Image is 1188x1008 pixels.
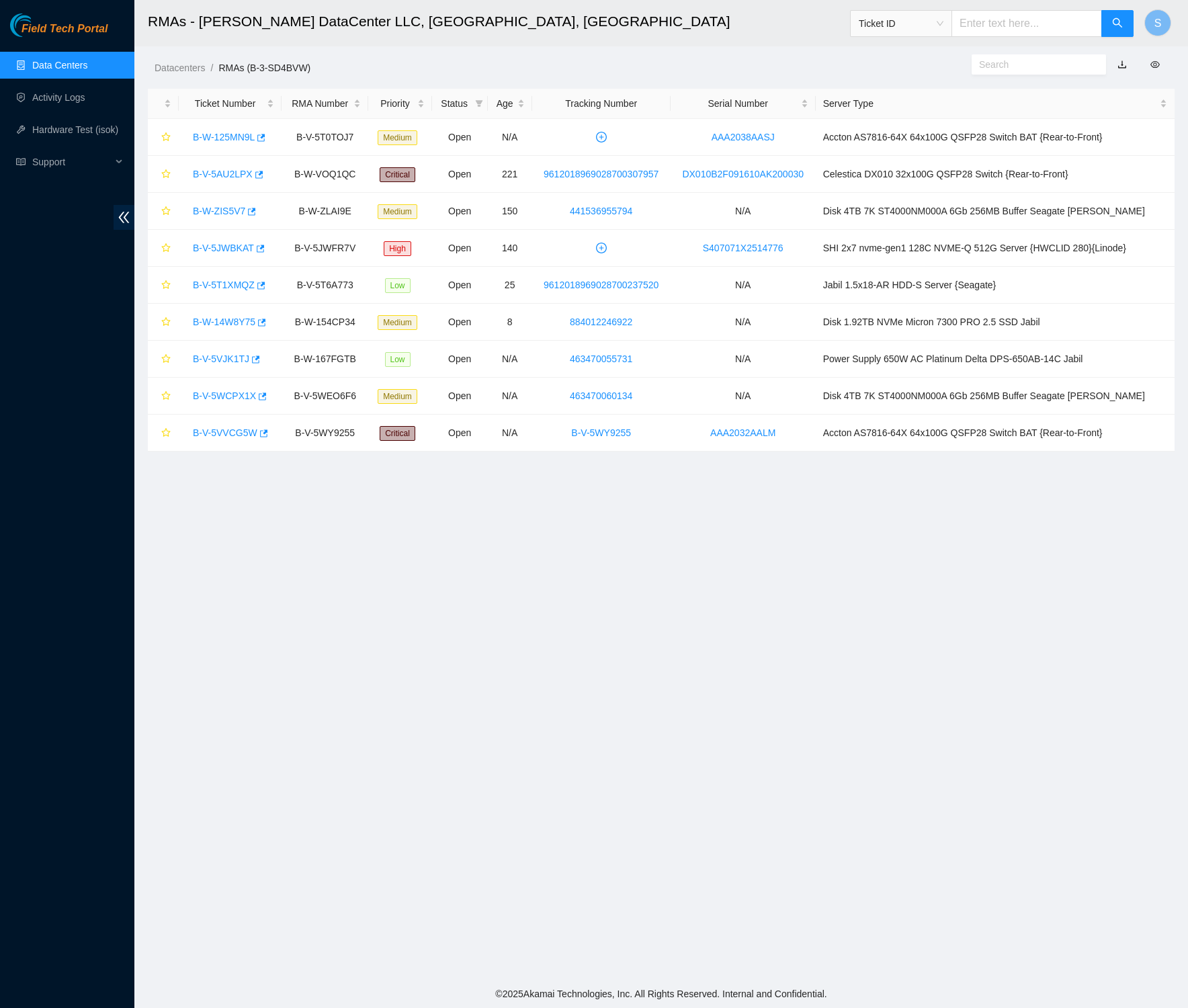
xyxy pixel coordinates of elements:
td: B-V-5T6A773 [282,267,368,304]
td: Open [432,415,488,452]
span: eye [1150,60,1160,69]
td: B-W-ZLAI9E [282,193,368,230]
td: N/A [488,341,532,378]
a: Akamai TechnologiesField Tech Portal [10,24,108,42]
span: Ticket ID [859,13,943,34]
td: N/A [488,378,532,415]
button: download [1107,54,1137,75]
span: star [161,354,171,365]
td: Open [432,156,488,193]
td: Accton AS7816-64X 64x100G QSFP28 Switch BAT {Rear-to-Front} [816,119,1175,156]
td: N/A [671,378,816,415]
a: B-W-14W8Y75 [193,317,255,327]
img: Akamai Technologies [10,13,68,37]
button: plus-circle [591,126,612,148]
a: B-V-5VJK1TJ [193,353,249,364]
td: N/A [671,341,816,378]
span: / [210,62,213,73]
span: S [1154,15,1162,32]
a: B-V-5JWBKAT [193,243,254,253]
td: N/A [671,193,816,230]
a: Data Centers [32,60,87,71]
span: star [161,243,171,254]
td: Open [432,193,488,230]
a: B-W-ZIS5V7 [193,206,245,216]
span: Status [439,96,470,111]
span: read [16,157,26,167]
span: filter [472,93,486,114]
td: N/A [488,415,532,452]
span: Low [385,352,411,367]
td: B-W-VOQ1QC [282,156,368,193]
span: star [161,317,171,328]
td: Open [432,119,488,156]
input: Search [979,57,1088,72]
span: double-left [114,205,134,230]
td: N/A [488,119,532,156]
th: Tracking Number [532,89,671,119]
a: Activity Logs [32,92,85,103]
a: 463470060134 [570,390,632,401]
td: Disk 4TB 7K ST4000NM000A 6Gb 256MB Buffer Seagate [PERSON_NAME] [816,193,1175,230]
td: B-V-5T0TOJ7 [282,119,368,156]
a: download [1117,59,1127,70]
span: Critical [380,167,415,182]
a: 9612018969028700237520 [544,280,659,290]
span: Critical [380,426,415,441]
td: N/A [671,304,816,341]
td: Open [432,304,488,341]
td: SHI 2x7 nvme-gen1 128C NVME-Q 512G Server {HWCLID 280}{Linode} [816,230,1175,267]
td: N/A [671,267,816,304]
button: search [1101,10,1134,37]
a: B-V-5WCPX1X [193,390,256,401]
span: Field Tech Portal [22,23,108,36]
button: star [155,126,171,148]
a: Datacenters [155,62,205,73]
a: S407071X2514776 [703,243,783,253]
td: B-W-154CP34 [282,304,368,341]
td: Disk 1.92TB NVMe Micron 7300 PRO 2.5 SSD Jabil [816,304,1175,341]
a: 884012246922 [570,317,632,327]
span: star [161,206,171,217]
span: star [161,132,171,143]
td: B-V-5JWFR7V [282,230,368,267]
a: Hardware Test (isok) [32,124,118,135]
button: star [155,385,171,407]
td: Power Supply 650W AC Platinum Delta DPS-650AB-14C Jabil [816,341,1175,378]
td: Open [432,378,488,415]
button: star [155,274,171,296]
span: Medium [378,130,417,145]
button: star [155,348,171,370]
td: 25 [488,267,532,304]
td: 8 [488,304,532,341]
a: B-V-5VVCG5W [193,427,257,438]
td: B-V-5WEO6F6 [282,378,368,415]
td: Jabil 1.5x18-AR HDD-S Server {Seagate} [816,267,1175,304]
td: 140 [488,230,532,267]
a: AAA2032AALM [710,427,775,438]
td: 150 [488,193,532,230]
a: 463470055731 [570,353,632,364]
span: High [384,241,411,256]
a: 9612018969028700307957 [544,169,659,179]
button: S [1144,9,1171,36]
button: star [155,311,171,333]
td: Celestica DX010 32x100G QSFP28 Switch {Rear-to-Front} [816,156,1175,193]
span: Medium [378,315,417,330]
span: Medium [378,204,417,219]
a: B-W-125MN9L [193,132,255,142]
footer: © 2025 Akamai Technologies, Inc. All Rights Reserved. Internal and Confidential. [134,980,1188,1008]
td: Open [432,267,488,304]
span: star [161,428,171,439]
span: search [1112,17,1123,30]
td: Open [432,230,488,267]
span: star [161,169,171,180]
button: star [155,422,171,444]
span: plus-circle [591,243,611,253]
span: Support [32,149,112,175]
span: star [161,280,171,291]
span: plus-circle [591,132,611,142]
button: star [155,237,171,259]
td: 221 [488,156,532,193]
span: filter [475,99,483,108]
